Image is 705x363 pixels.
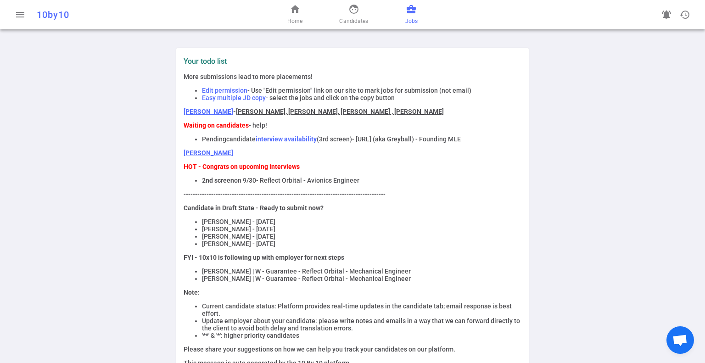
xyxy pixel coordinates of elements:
span: - Use "Edit permission" link on our site to mark jobs for submission (not email) [247,87,471,94]
span: Easy multiple JD copy [202,94,266,101]
label: Your todo list [184,57,521,66]
strong: Candidate in Draft State - Ready to submit now? [184,204,324,212]
span: on 9/30 [234,177,256,184]
a: Jobs [405,4,418,26]
strong: HOT - Congrats on upcoming interviews [184,163,300,170]
p: ---------------------------------------------------------------------------------------- [184,190,521,198]
li: [PERSON_NAME] | W - Guarantee - Reflect Orbital - Mechanical Engineer [202,275,521,282]
span: business_center [406,4,417,15]
strong: Note: [184,289,200,296]
li: [PERSON_NAME] - [DATE] [202,218,521,225]
u: [PERSON_NAME], [PERSON_NAME], [PERSON_NAME] , [PERSON_NAME] [236,108,444,115]
span: home [290,4,301,15]
a: Home [287,4,302,26]
span: (3rd screen) [317,135,352,143]
span: history [679,9,690,20]
button: Open history [676,6,694,24]
a: Go to see announcements [657,6,676,24]
strong: interview availability [256,135,317,143]
li: [PERSON_NAME] - [DATE] [202,225,521,233]
span: - select the jobs and click on the copy button [266,94,395,101]
strong: Waiting on candidates [184,122,249,129]
span: face [348,4,359,15]
li: [PERSON_NAME] - [DATE] [202,240,521,247]
span: Pending [202,135,226,143]
div: Open chat [666,326,694,354]
span: Candidates [339,17,368,26]
li: Update employer about your candidate: please write notes and emails in a way that we can forward ... [202,317,521,332]
li: '**' & '*': higher priority candidates [202,332,521,339]
span: Jobs [405,17,418,26]
span: - help! [249,122,267,129]
li: Current candidate status: Platform provides real-time updates in the candidate tab; email respons... [202,302,521,317]
span: Home [287,17,302,26]
span: menu [15,9,26,20]
span: - [URL] (aka Greyball) - Founding MLE [352,135,461,143]
p: Please share your suggestions on how we can help you track your candidates on our platform. [184,346,521,353]
strong: - [233,108,444,115]
li: [PERSON_NAME] - [DATE] [202,233,521,240]
span: notifications_active [661,9,672,20]
button: Open menu [11,6,29,24]
a: [PERSON_NAME] [184,108,233,115]
span: More submissions lead to more placements! [184,73,313,80]
a: [PERSON_NAME] [184,149,233,156]
a: Candidates [339,4,368,26]
div: 10by10 [37,9,231,20]
span: Edit permission [202,87,247,94]
span: - Reflect Orbital - Avionics Engineer [256,177,359,184]
strong: 2nd screen [202,177,234,184]
span: candidate [226,135,256,143]
strong: FYI - 10x10 is following up with employer for next steps [184,254,344,261]
li: [PERSON_NAME] | W - Guarantee - Reflect Orbital - Mechanical Engineer [202,268,521,275]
